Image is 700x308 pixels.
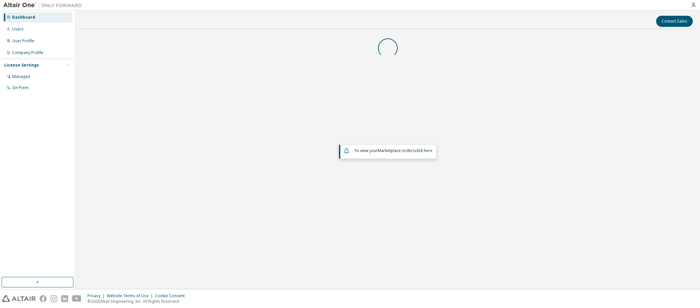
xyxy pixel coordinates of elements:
[50,295,57,302] img: instagram.svg
[40,295,47,302] img: facebook.svg
[2,295,36,302] img: altair_logo.svg
[3,2,85,9] img: Altair One
[107,293,155,298] div: Website Terms of Use
[61,295,68,302] img: linkedin.svg
[12,50,43,55] div: Company Profile
[656,16,693,27] button: Contact Sales
[87,293,107,298] div: Privacy
[378,148,415,153] em: Marketplace orders
[12,74,30,79] div: Managed
[354,148,432,153] span: To view your click
[12,38,34,44] div: User Profile
[12,15,35,20] div: Dashboard
[155,293,189,298] div: Cookie Consent
[424,148,432,153] a: here
[12,27,24,32] div: Users
[87,298,189,304] p: © 2025 Altair Engineering, Inc. All Rights Reserved.
[12,85,28,90] div: On Prem
[4,63,39,68] div: License Settings
[72,295,82,302] img: youtube.svg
